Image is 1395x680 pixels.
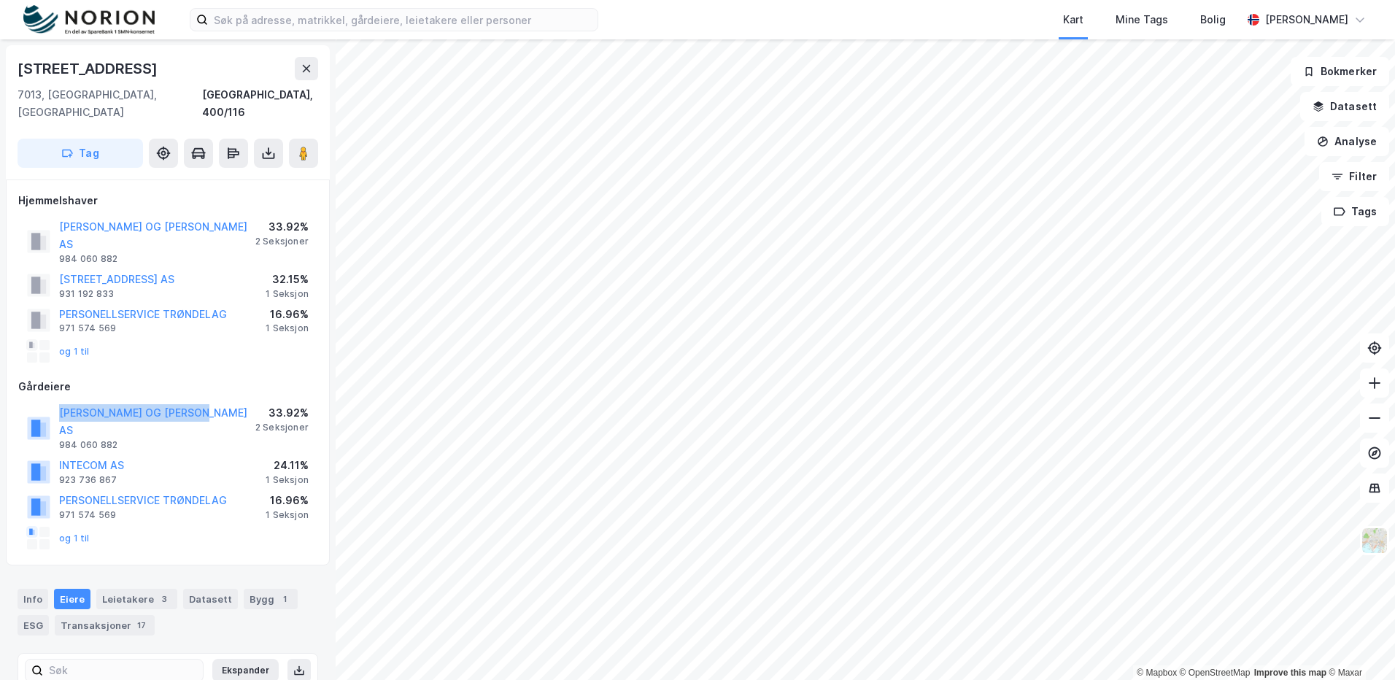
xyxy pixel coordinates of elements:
[18,589,48,609] div: Info
[1305,127,1389,156] button: Analyse
[266,288,309,300] div: 1 Seksjon
[208,9,598,31] input: Søk på adresse, matrikkel, gårdeiere, leietakere eller personer
[18,57,161,80] div: [STREET_ADDRESS]
[96,589,177,609] div: Leietakere
[183,589,238,609] div: Datasett
[59,288,114,300] div: 931 192 833
[59,474,117,486] div: 923 736 867
[59,439,117,451] div: 984 060 882
[1254,668,1326,678] a: Improve this map
[18,378,317,395] div: Gårdeiere
[18,139,143,168] button: Tag
[1265,11,1348,28] div: [PERSON_NAME]
[266,509,309,521] div: 1 Seksjon
[244,589,298,609] div: Bygg
[255,404,309,422] div: 33.92%
[1137,668,1177,678] a: Mapbox
[202,86,318,121] div: [GEOGRAPHIC_DATA], 400/116
[1361,527,1388,555] img: Z
[1291,57,1389,86] button: Bokmerker
[266,271,309,288] div: 32.15%
[266,492,309,509] div: 16.96%
[266,306,309,323] div: 16.96%
[18,615,49,635] div: ESG
[266,457,309,474] div: 24.11%
[255,422,309,433] div: 2 Seksjoner
[255,236,309,247] div: 2 Seksjoner
[255,218,309,236] div: 33.92%
[1300,92,1389,121] button: Datasett
[1319,162,1389,191] button: Filter
[59,509,116,521] div: 971 574 569
[157,592,171,606] div: 3
[134,618,149,633] div: 17
[1116,11,1168,28] div: Mine Tags
[54,589,90,609] div: Eiere
[59,253,117,265] div: 984 060 882
[18,192,317,209] div: Hjemmelshaver
[1321,197,1389,226] button: Tags
[266,322,309,334] div: 1 Seksjon
[1200,11,1226,28] div: Bolig
[277,592,292,606] div: 1
[59,322,116,334] div: 971 574 569
[23,5,155,35] img: norion-logo.80e7a08dc31c2e691866.png
[55,615,155,635] div: Transaksjoner
[1180,668,1251,678] a: OpenStreetMap
[1063,11,1083,28] div: Kart
[1322,610,1395,680] div: Kontrollprogram for chat
[266,474,309,486] div: 1 Seksjon
[18,86,202,121] div: 7013, [GEOGRAPHIC_DATA], [GEOGRAPHIC_DATA]
[1322,610,1395,680] iframe: Chat Widget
